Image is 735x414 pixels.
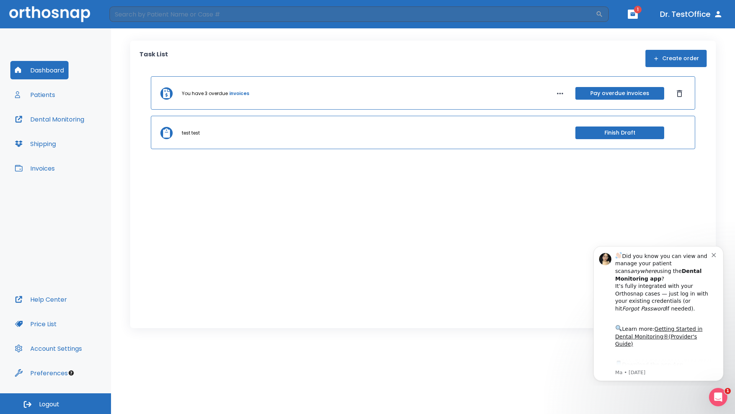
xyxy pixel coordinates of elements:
[10,110,89,128] button: Dental Monitoring
[229,90,249,97] a: invoices
[10,159,59,177] button: Invoices
[657,7,726,21] button: Dr. TestOffice
[10,61,69,79] button: Dashboard
[130,12,136,18] button: Dismiss notification
[10,364,72,382] button: Preferences
[39,400,59,409] span: Logout
[725,388,731,394] span: 1
[109,7,596,22] input: Search by Patient Name or Case #
[10,135,60,153] button: Shipping
[709,388,727,406] iframe: Intercom live chat
[575,87,664,100] button: Pay overdue invoices
[582,239,735,386] iframe: Intercom notifications message
[673,87,686,100] button: Dismiss
[33,130,130,137] p: Message from Ma, sent 6w ago
[139,50,168,67] p: Task List
[182,90,228,97] p: You have 3 overdue
[10,85,60,104] button: Patients
[33,122,101,136] a: App Store
[10,339,87,358] button: Account Settings
[9,6,90,22] img: Orthosnap
[33,120,130,159] div: Download the app: | ​ Let us know if you need help getting started!
[645,50,707,67] button: Create order
[182,130,200,136] p: test test
[10,315,61,333] button: Price List
[634,6,642,13] span: 1
[10,290,72,309] button: Help Center
[575,127,664,139] button: Finish Draft
[68,370,75,376] div: Tooltip anchor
